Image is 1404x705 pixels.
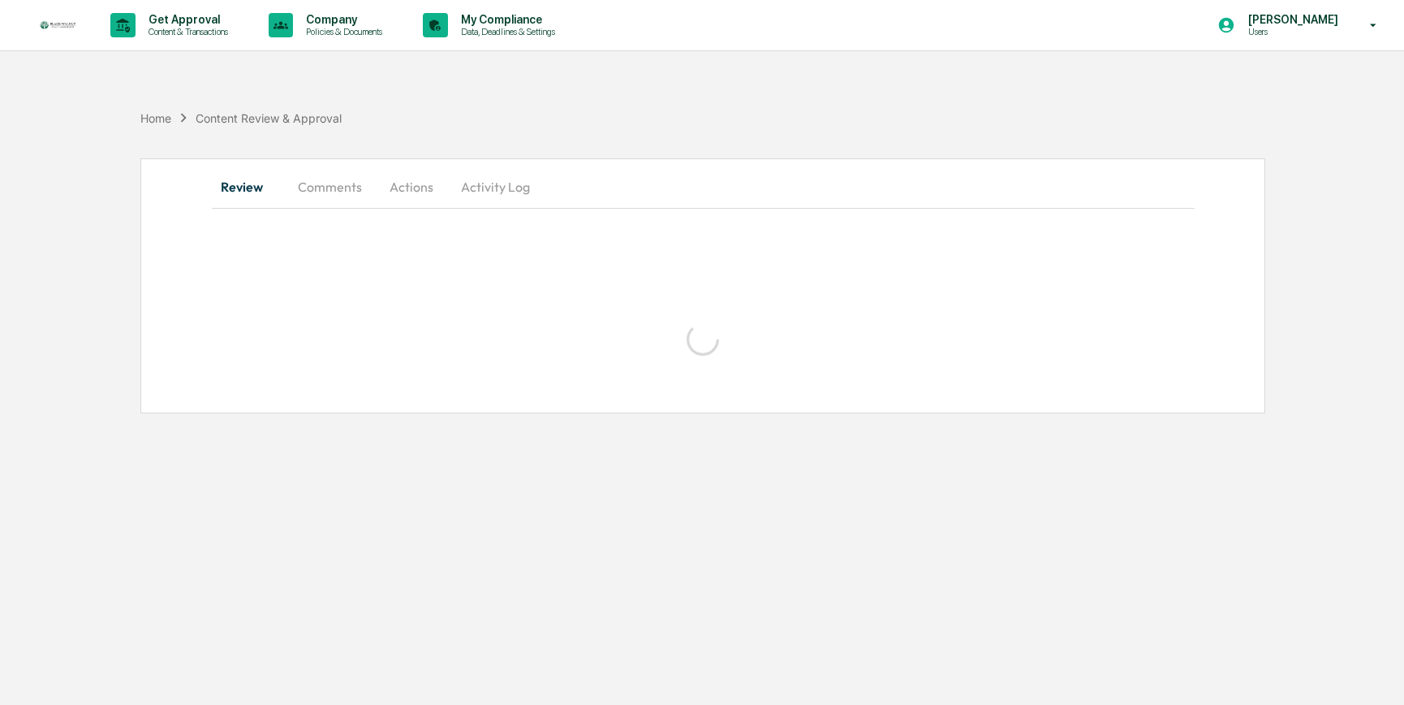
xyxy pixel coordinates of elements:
[448,167,543,206] button: Activity Log
[140,111,171,125] div: Home
[448,26,563,37] p: Data, Deadlines & Settings
[448,13,563,26] p: My Compliance
[1235,13,1346,26] p: [PERSON_NAME]
[136,13,236,26] p: Get Approval
[136,26,236,37] p: Content & Transactions
[293,26,390,37] p: Policies & Documents
[375,167,448,206] button: Actions
[196,111,342,125] div: Content Review & Approval
[39,20,78,31] img: logo
[212,167,285,206] button: Review
[285,167,375,206] button: Comments
[293,13,390,26] p: Company
[212,167,1195,206] div: secondary tabs example
[1235,26,1346,37] p: Users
